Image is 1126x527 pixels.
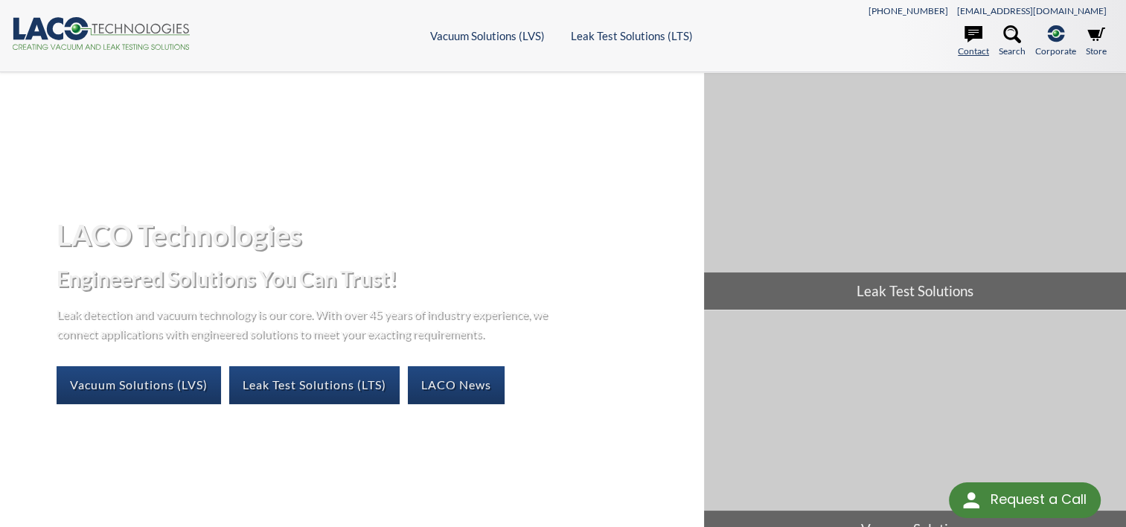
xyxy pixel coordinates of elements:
[957,5,1107,16] a: [EMAIL_ADDRESS][DOMAIN_NAME]
[869,5,948,16] a: [PHONE_NUMBER]
[430,29,545,42] a: Vacuum Solutions (LVS)
[408,366,505,403] a: LACO News
[958,25,989,58] a: Contact
[1035,44,1076,58] span: Corporate
[57,366,221,403] a: Vacuum Solutions (LVS)
[990,482,1086,517] div: Request a Call
[229,366,400,403] a: Leak Test Solutions (LTS)
[57,217,692,253] h1: LACO Technologies
[704,73,1126,310] a: Leak Test Solutions
[57,304,555,342] p: Leak detection and vacuum technology is our core. With over 45 years of industry experience, we c...
[1086,25,1107,58] a: Store
[949,482,1101,518] div: Request a Call
[704,272,1126,310] span: Leak Test Solutions
[999,25,1026,58] a: Search
[57,265,692,293] h2: Engineered Solutions You Can Trust!
[959,488,983,512] img: round button
[571,29,693,42] a: Leak Test Solutions (LTS)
